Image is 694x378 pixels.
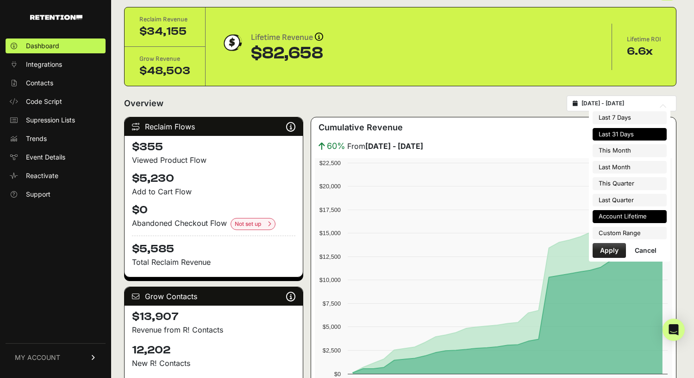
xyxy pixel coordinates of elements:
strong: [DATE] - [DATE] [365,141,423,151]
h4: $13,907 [132,309,295,324]
li: Account Lifetime [593,210,667,223]
text: $12,500 [319,253,341,260]
text: $2,500 [323,347,341,354]
li: Last Quarter [593,194,667,207]
a: MY ACCOUNT [6,343,106,372]
div: Open Intercom Messenger [663,319,685,341]
span: Code Script [26,97,62,106]
li: This Month [593,144,667,157]
text: $22,500 [319,160,341,167]
img: Retention.com [30,15,82,20]
p: New R! Contacts [132,358,295,369]
a: Trends [6,131,106,146]
span: From [347,141,423,152]
span: Contacts [26,78,53,88]
a: Event Details [6,150,106,165]
text: $15,000 [319,230,341,237]
div: $82,658 [251,44,323,63]
li: Last 31 Days [593,128,667,141]
li: Last 7 Days [593,111,667,124]
h4: $5,585 [132,236,295,256]
div: $34,155 [139,24,190,39]
h4: $5,230 [132,171,295,186]
text: $17,500 [319,206,341,213]
text: $0 [334,371,341,378]
li: Custom Range [593,227,667,240]
h3: Cumulative Revenue [319,121,403,134]
span: Integrations [26,60,62,69]
p: Total Reclaim Revenue [132,256,295,268]
a: Integrations [6,57,106,72]
li: Last Month [593,161,667,174]
text: $10,000 [319,276,341,283]
p: Revenue from R! Contacts [132,324,295,335]
div: Grow Contacts [125,287,303,306]
a: Supression Lists [6,113,106,128]
div: Lifetime Revenue [251,31,323,44]
div: Reclaim Flows [125,117,303,136]
a: Code Script [6,94,106,109]
a: Support [6,187,106,202]
h2: Overview [124,97,163,110]
div: Viewed Product Flow [132,154,295,166]
a: Dashboard [6,38,106,53]
a: Contacts [6,76,106,90]
div: Grow Revenue [139,54,190,64]
div: Reclaim Revenue [139,15,190,24]
div: 6.6x [627,44,661,59]
li: This Quarter [593,177,667,190]
button: Cancel [627,243,664,258]
a: Reactivate [6,168,106,183]
span: MY ACCOUNT [15,353,60,362]
text: $7,500 [323,300,341,307]
span: 60% [327,140,345,153]
span: Dashboard [26,41,59,51]
span: Support [26,190,50,199]
img: dollar-coin-05c43ed7efb7bc0c12610022525b4bbbb207c7efeef5aecc26f025e68dcafac9.png [220,31,244,54]
span: Supression Lists [26,115,75,125]
text: $20,000 [319,183,341,190]
text: $5,000 [323,323,341,330]
span: Trends [26,134,47,143]
h4: $0 [132,203,295,218]
div: Abandoned Checkout Flow [132,218,295,230]
div: $48,503 [139,64,190,78]
span: Reactivate [26,171,58,180]
div: Lifetime ROI [627,35,661,44]
h4: 12,202 [132,343,295,358]
button: Apply [593,243,626,258]
span: Event Details [26,153,65,162]
h4: $355 [132,140,295,154]
div: Add to Cart Flow [132,186,295,197]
